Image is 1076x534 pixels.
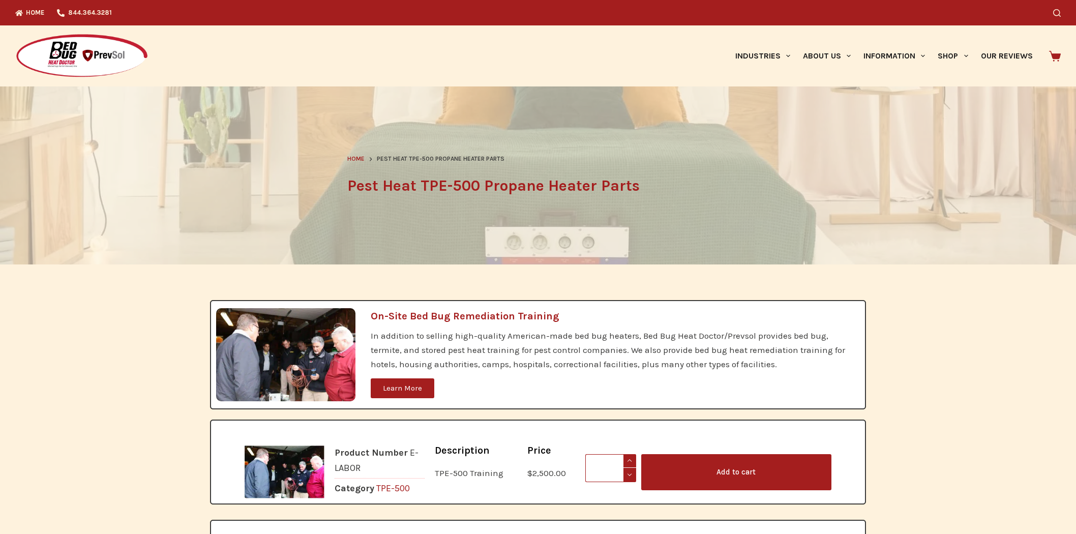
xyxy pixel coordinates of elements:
[796,25,857,86] a: About Us
[641,454,831,490] a: Add to cart: “TPE-500 Training”
[729,25,1039,86] nav: Primary
[335,447,408,458] span: Product Number
[1053,9,1061,17] button: Search
[729,25,796,86] a: Industries
[335,447,419,473] span: E-LABOR
[377,154,504,164] span: Pest Heat TPE-500 Propane Heater Parts
[347,174,729,197] h1: Pest Heat TPE-500 Propane Heater Parts
[527,468,532,478] span: $
[347,155,365,162] span: Home
[383,384,422,392] span: Learn More
[857,25,932,86] a: Information
[335,483,374,494] span: Category
[15,34,148,79] img: Prevsol/Bed Bug Heat Doctor
[585,454,636,482] input: Product quantity
[435,468,503,478] p: TPE-500 Training
[527,468,566,478] bdi: 2,500.00
[435,446,517,456] h5: Description
[371,311,855,321] h5: On-Site Bed Bug Remediation Training
[974,25,1039,86] a: Our Reviews
[527,446,575,456] h5: Price
[376,483,410,494] a: TPE-500
[371,329,855,371] p: In addition to selling high-quality American-made bed bug heaters, Bed Bug Heat Doctor/Prevsol pr...
[371,378,434,398] a: Learn More
[347,154,365,164] a: Home
[932,25,974,86] a: Shop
